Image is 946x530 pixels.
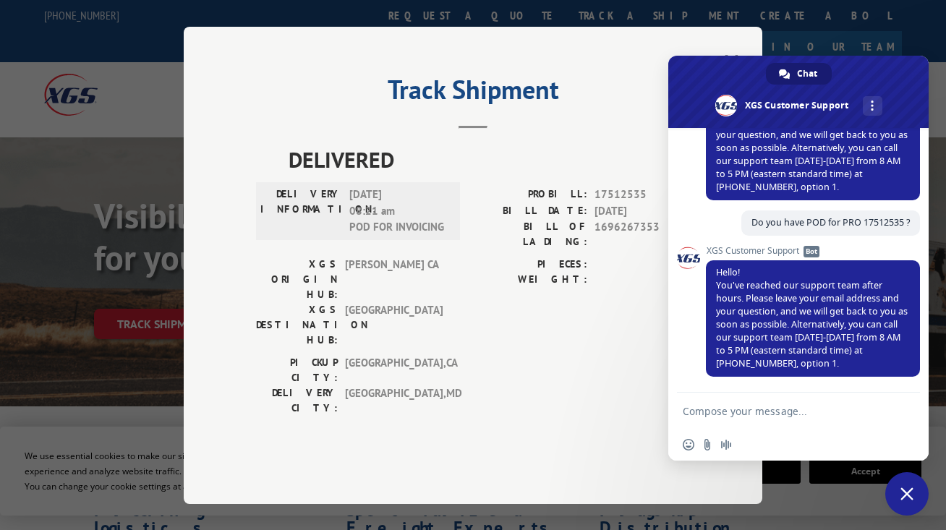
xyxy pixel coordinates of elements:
label: XGS ORIGIN HUB: [256,257,338,302]
span: [PERSON_NAME] CA [345,257,443,302]
span: [GEOGRAPHIC_DATA] , MD [345,385,443,416]
span: Chat [797,63,817,85]
span: [GEOGRAPHIC_DATA] , CA [345,355,443,385]
label: BILL OF LADING: [473,219,587,249]
span: [DATE] 08:21 am POD FOR INVOICING [349,187,447,236]
span: 17512535 [595,187,690,203]
span: [DATE] [595,202,690,219]
h2: Track Shipment [256,80,690,107]
a: Close chat [885,472,929,516]
span: XGS Customer Support [706,246,920,256]
span: Insert an emoji [683,439,694,450]
label: DELIVERY CITY: [256,385,338,416]
span: Bot [804,246,819,257]
span: Do you have POD for PRO 17512535 ? [751,216,910,228]
span: Send a file [702,439,713,450]
span: DELIVERED [289,143,690,176]
span: [GEOGRAPHIC_DATA] [345,302,443,348]
span: Hello! You've reached our support team after hours. Please leave your email address and your ques... [716,266,908,369]
button: Close modal [720,45,744,85]
label: BILL DATE: [473,202,587,219]
label: PROBILL: [473,187,587,203]
span: 1696267353 [595,219,690,249]
label: DELIVERY INFORMATION: [260,187,342,236]
label: XGS DESTINATION HUB: [256,302,338,348]
label: PICKUP CITY: [256,355,338,385]
textarea: Compose your message... [683,393,885,429]
span: Audio message [720,439,732,450]
a: Chat [766,63,832,85]
label: WEIGHT: [473,272,587,287]
span: Hello! You've reached our support team after hours. Please leave your email address and your ques... [716,90,908,193]
label: PIECES: [473,257,587,272]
